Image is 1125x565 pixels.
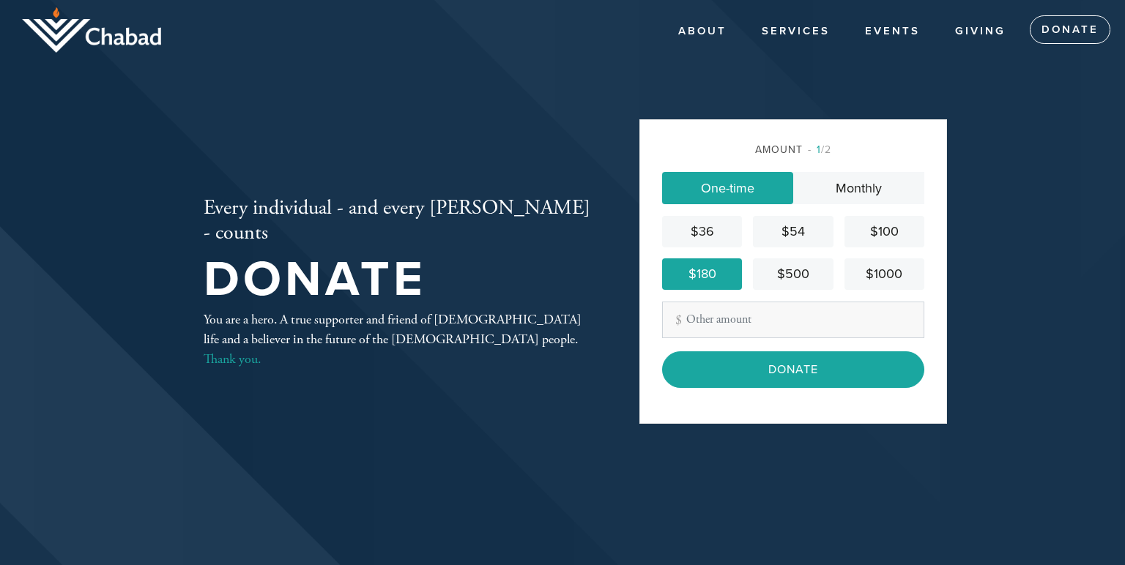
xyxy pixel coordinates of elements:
span: 1 [817,143,821,156]
div: $54 [759,222,827,242]
img: logo_half.png [22,7,161,53]
input: Other amount [662,302,924,338]
h2: Every individual - and every [PERSON_NAME] - counts [204,196,592,245]
a: $100 [844,216,924,247]
div: $36 [668,222,736,242]
div: Amount [662,142,924,157]
div: $1000 [850,264,918,284]
a: Events [854,18,931,45]
span: /2 [808,143,831,156]
a: Giving [944,18,1017,45]
a: $54 [753,216,833,247]
a: $1000 [844,258,924,290]
input: Donate [662,351,924,388]
div: $500 [759,264,827,284]
h1: Donate [204,256,592,304]
a: $180 [662,258,742,290]
div: $100 [850,222,918,242]
a: Donate [1030,15,1110,45]
div: $180 [668,264,736,284]
div: You are a hero. A true supporter and friend of [DEMOGRAPHIC_DATA] life and a believer in the futu... [204,310,592,369]
a: Monthly [793,172,924,204]
a: One-time [662,172,793,204]
a: $36 [662,216,742,247]
a: About [667,18,738,45]
a: Thank you. [204,351,261,367]
a: Services [751,18,841,45]
a: $500 [753,258,833,290]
